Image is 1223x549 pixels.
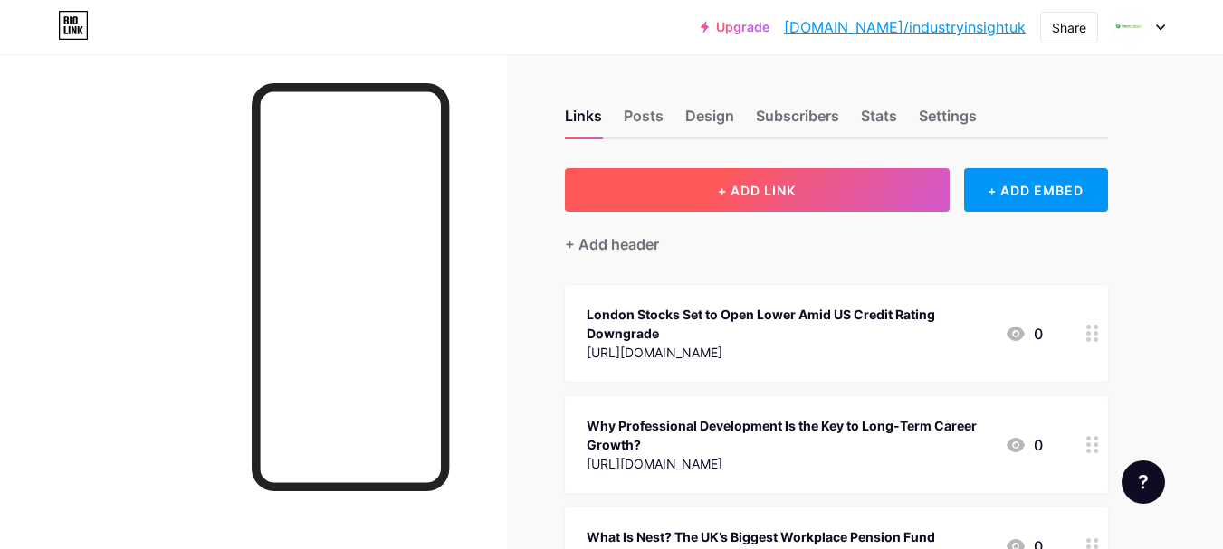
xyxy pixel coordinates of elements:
[718,183,796,198] span: + ADD LINK
[1052,18,1086,37] div: Share
[1005,323,1043,345] div: 0
[964,168,1108,212] div: + ADD EMBED
[756,105,839,137] div: Subscribers
[919,105,977,137] div: Settings
[565,168,950,212] button: + ADD LINK
[701,20,769,34] a: Upgrade
[587,343,990,362] div: [URL][DOMAIN_NAME]
[784,16,1026,38] a: [DOMAIN_NAME]/industryinsightuk
[587,454,990,473] div: [URL][DOMAIN_NAME]
[624,105,664,137] div: Posts
[587,527,935,546] div: What Is Nest? The UK’s Biggest Workplace Pension Fund
[1005,434,1043,456] div: 0
[587,416,990,454] div: Why Professional Development Is the Key to Long-Term Career Growth?
[685,105,734,137] div: Design
[565,233,659,255] div: + Add header
[861,105,897,137] div: Stats
[565,105,602,137] div: Links
[1112,10,1146,44] img: industryinsightuk
[587,305,990,343] div: London Stocks Set to Open Lower Amid US Credit Rating Downgrade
